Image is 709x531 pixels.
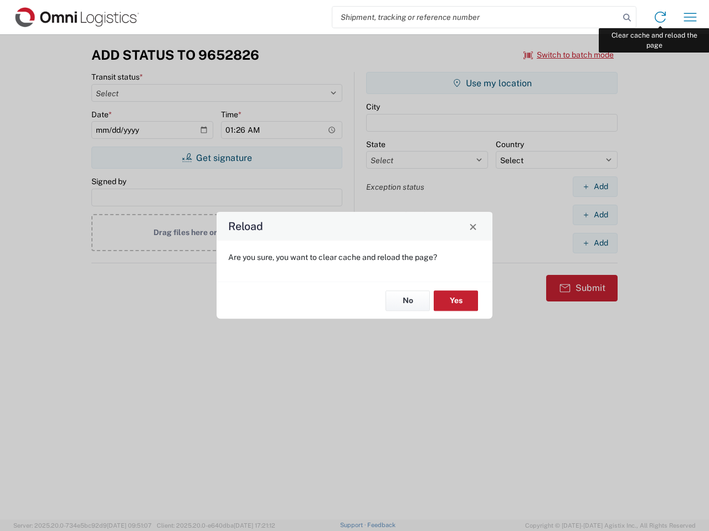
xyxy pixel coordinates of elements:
p: Are you sure, you want to clear cache and reload the page? [228,252,481,262]
button: No [386,290,430,311]
button: Close [465,218,481,234]
input: Shipment, tracking or reference number [332,7,619,28]
button: Yes [434,290,478,311]
h4: Reload [228,218,263,235]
